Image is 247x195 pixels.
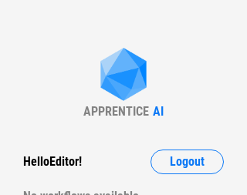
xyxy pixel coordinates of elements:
[153,104,164,119] div: AI
[83,104,149,119] div: APPRENTICE
[170,156,205,168] span: Logout
[23,150,82,174] div: Hello Editor !
[151,150,224,174] button: Logout
[93,48,154,104] img: Apprentice AI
